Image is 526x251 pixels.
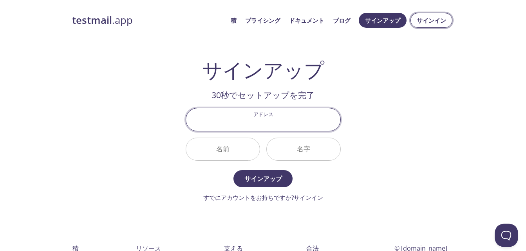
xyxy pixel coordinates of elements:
button: サインアップ [359,13,407,28]
span: サインアップ [242,173,284,184]
a: 積 [231,15,237,25]
strong: testmail [72,13,112,27]
iframe: Help Scout Beacon - Open [495,224,518,247]
span: サインアップ [365,15,400,25]
h1: サインアップ [202,58,324,81]
span: サインイン [417,15,446,25]
a: すでにアカウントをお持ちですか?サインイン [203,194,323,201]
button: サインアップ [233,170,292,187]
button: サインイン [410,13,452,28]
a: testmail.app [72,14,224,27]
a: プライシング [245,15,280,25]
h2: 30秒でセットアップを完了 [186,88,341,102]
a: ブログ [333,15,351,25]
a: ドキュメント [289,15,324,25]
